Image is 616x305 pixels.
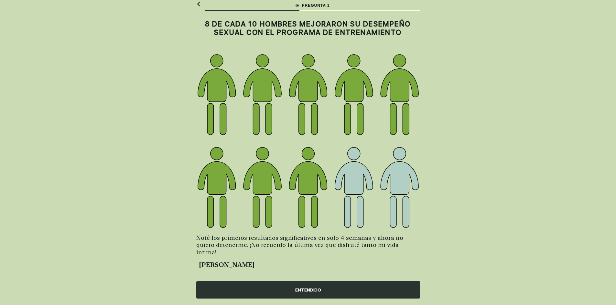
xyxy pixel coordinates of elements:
font: ENTENDIDO [295,287,321,292]
img: texto [196,53,420,229]
font: PREGUNTA 1 [302,3,330,8]
font: 8 DE CADA 10 HOMBRES MEJORARON SU DESEMPEÑO SEXUAL CON EL PROGRAMA DE ENTRENAMIENTO [205,20,411,36]
font: Noté los primeros resultados significativos en solo 4 semanas y ahora no quiero detenerme. ¡No re... [196,234,403,256]
font: -[PERSON_NAME] [196,260,255,269]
